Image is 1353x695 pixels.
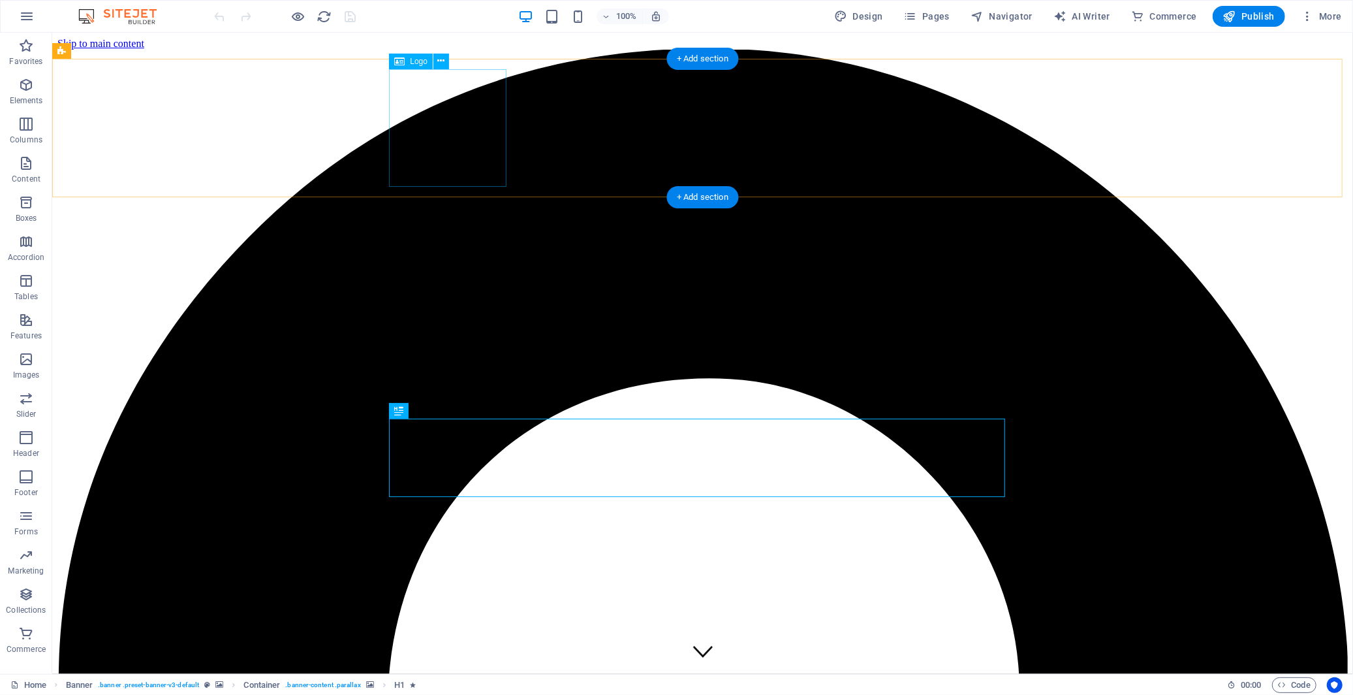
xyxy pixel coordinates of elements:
[650,10,662,22] i: On resize automatically adjust zoom level to fit chosen device.
[66,677,416,693] nav: breadcrumb
[13,448,39,459] p: Header
[965,6,1038,27] button: Navigator
[14,526,38,537] p: Forms
[1278,677,1311,693] span: Code
[597,8,643,24] button: 100%
[13,370,40,380] p: Images
[1223,10,1275,23] span: Publish
[9,56,42,67] p: Favorites
[285,677,360,693] span: . banner-content .parallax
[1327,677,1343,693] button: Usercentrics
[366,681,374,688] i: This element contains a background
[16,409,37,419] p: Slider
[14,487,38,498] p: Footer
[1053,10,1110,23] span: AI Writer
[1296,6,1347,27] button: More
[666,48,739,70] div: + Add section
[16,213,37,223] p: Boxes
[1301,10,1342,23] span: More
[290,8,306,24] button: Click here to leave preview mode and continue editing
[215,681,223,688] i: This element contains a background
[394,677,405,693] span: Click to select. Double-click to edit
[5,5,92,16] a: Skip to main content
[616,8,637,24] h6: 100%
[317,9,332,24] i: Reload page
[10,331,42,341] p: Features
[6,605,46,615] p: Collections
[666,186,739,208] div: + Add section
[8,252,44,263] p: Accordion
[10,95,43,106] p: Elements
[75,8,173,24] img: Editor Logo
[10,135,42,145] p: Columns
[10,677,46,693] a: Click to cancel selection. Double-click to open Pages
[971,10,1033,23] span: Navigator
[829,6,888,27] button: Design
[410,681,416,688] i: Element contains an animation
[899,6,955,27] button: Pages
[1272,677,1316,693] button: Code
[7,644,46,655] p: Commerce
[98,677,199,693] span: . banner .preset-banner-v3-default
[1048,6,1115,27] button: AI Writer
[66,677,93,693] span: Click to select. Double-click to edit
[904,10,950,23] span: Pages
[1227,677,1262,693] h6: Session time
[317,8,332,24] button: reload
[834,10,883,23] span: Design
[12,174,40,184] p: Content
[204,681,210,688] i: This element is a customizable preset
[1126,6,1202,27] button: Commerce
[14,291,38,302] p: Tables
[829,6,888,27] div: Design (Ctrl+Alt+Y)
[1241,677,1261,693] span: 00 00
[244,677,281,693] span: Click to select. Double-click to edit
[1131,10,1197,23] span: Commerce
[1250,680,1252,690] span: :
[410,57,428,65] span: Logo
[1213,6,1285,27] button: Publish
[8,566,44,576] p: Marketing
